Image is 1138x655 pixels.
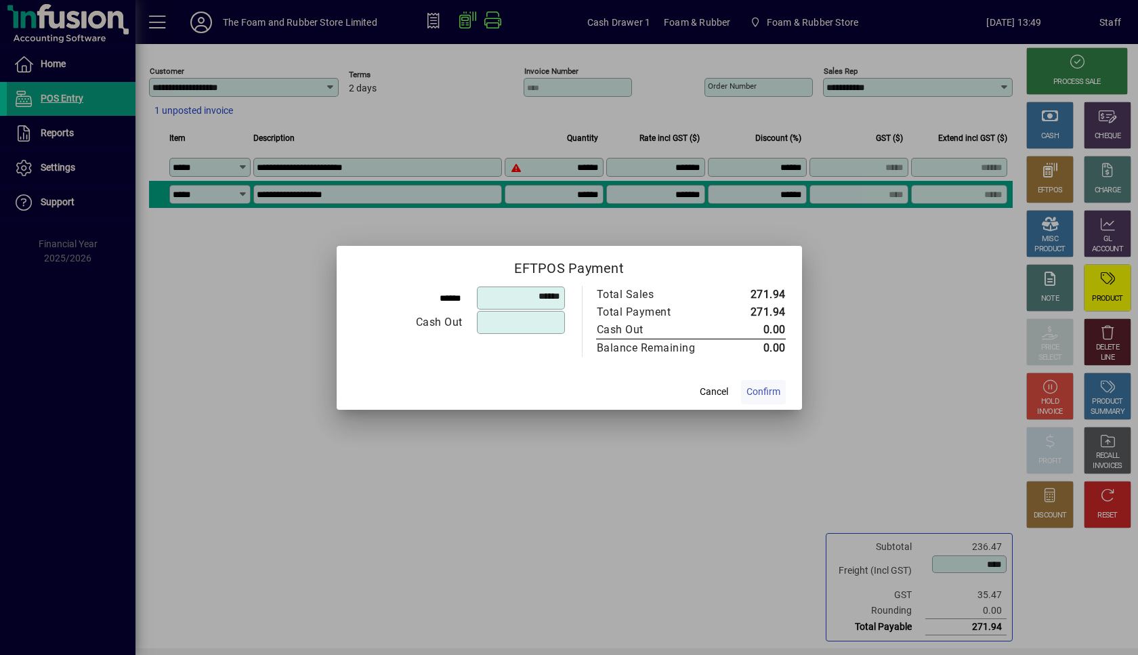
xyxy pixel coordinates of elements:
[724,286,786,303] td: 271.94
[700,385,728,399] span: Cancel
[596,286,724,303] td: Total Sales
[597,340,711,356] div: Balance Remaining
[746,385,780,399] span: Confirm
[597,322,711,338] div: Cash Out
[596,303,724,321] td: Total Payment
[337,246,802,285] h2: EFTPOS Payment
[724,321,786,339] td: 0.00
[724,303,786,321] td: 271.94
[724,339,786,357] td: 0.00
[354,314,463,331] div: Cash Out
[692,380,736,404] button: Cancel
[741,380,786,404] button: Confirm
